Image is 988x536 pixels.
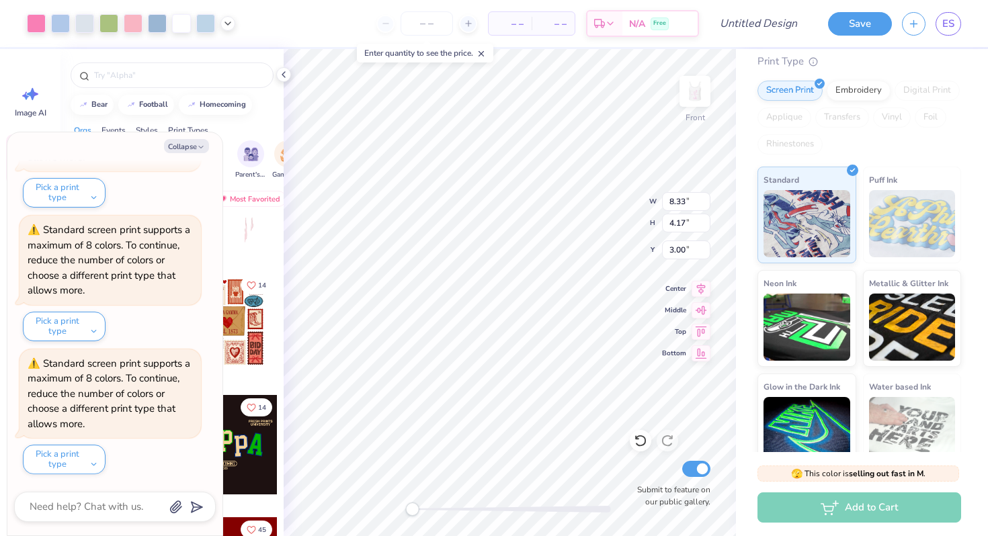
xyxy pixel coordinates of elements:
span: Middle [662,305,686,316]
div: Rhinestones [757,134,823,154]
span: N/A [629,17,645,31]
button: homecoming [179,95,252,115]
div: filter for Game Day [272,140,303,180]
div: Standard screen print supports a maximum of 8 colors. To continue, reduce the number of colors or... [28,357,190,431]
div: Transfers [815,107,869,128]
input: Untitled Design [709,10,808,37]
span: 14 [258,404,266,411]
img: trend_line.gif [186,101,197,109]
strong: selling out fast in M [849,468,923,479]
input: – – [401,11,453,36]
div: Orgs [74,124,91,136]
button: Pick a print type [23,312,106,341]
img: Game Day Image [280,146,296,162]
img: Standard [764,190,850,257]
button: bear [71,95,114,115]
img: trend_line.gif [126,101,136,109]
img: Neon Ink [764,294,850,361]
span: ES [942,16,954,32]
button: Like [241,276,272,294]
button: Pick a print type [23,178,106,208]
div: Foil [915,107,946,128]
div: Digital Print [895,81,960,101]
div: Screen Print [757,81,823,101]
div: Standard screen print supports a maximum of 8 colors. To continue, reduce the number of colors or... [28,223,190,297]
img: Front [682,78,708,105]
button: Pick a print type [23,445,106,474]
span: Metallic & Glitter Ink [869,276,948,290]
span: Center [662,283,686,294]
span: Water based Ink [869,379,931,394]
button: filter button [272,140,303,180]
span: This color is . [791,467,925,480]
button: football [118,95,174,115]
span: Free [653,19,666,28]
img: Glow in the Dark Ink [764,397,850,464]
div: Most Favorited [210,191,286,207]
span: Glow in the Dark Ink [764,379,840,394]
div: football [139,101,168,108]
span: Neon Ink [764,276,796,290]
div: Print Types [168,124,208,136]
span: – – [540,17,567,31]
img: trend_line.gif [78,101,89,109]
img: Water based Ink [869,397,956,464]
div: Events [101,124,126,136]
div: homecoming [200,101,246,108]
div: Standard screen print supports a maximum of 8 colors. To continue, reduce the number of colors or... [28,90,190,164]
a: ES [936,12,961,36]
span: Parent's Weekend [235,170,266,180]
div: Accessibility label [405,502,419,516]
input: Try "Alpha" [93,69,265,82]
span: Bottom [662,348,686,359]
button: Like [241,398,272,416]
div: bear [91,101,108,108]
div: Styles [136,124,158,136]
button: Collapse [164,139,209,153]
button: Save [828,12,892,36]
span: – – [497,17,524,31]
span: Puff Ink [869,173,897,187]
div: Vinyl [873,107,911,128]
button: filter button [235,140,266,180]
span: 45 [258,527,266,533]
span: 14 [258,282,266,289]
div: Applique [757,107,811,128]
div: Front [686,111,705,124]
div: Enter quantity to see the price. [357,44,493,62]
span: 🫣 [791,467,802,480]
div: filter for Parent's Weekend [235,140,266,180]
img: Metallic & Glitter Ink [869,294,956,361]
span: Game Day [272,170,303,180]
span: Top [662,326,686,337]
label: Submit to feature on our public gallery. [630,484,710,508]
img: Puff Ink [869,190,956,257]
img: Parent's Weekend Image [243,146,259,162]
div: Embroidery [827,81,891,101]
span: Standard [764,173,799,187]
div: Print Type [757,54,961,69]
span: Image AI [15,107,46,118]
